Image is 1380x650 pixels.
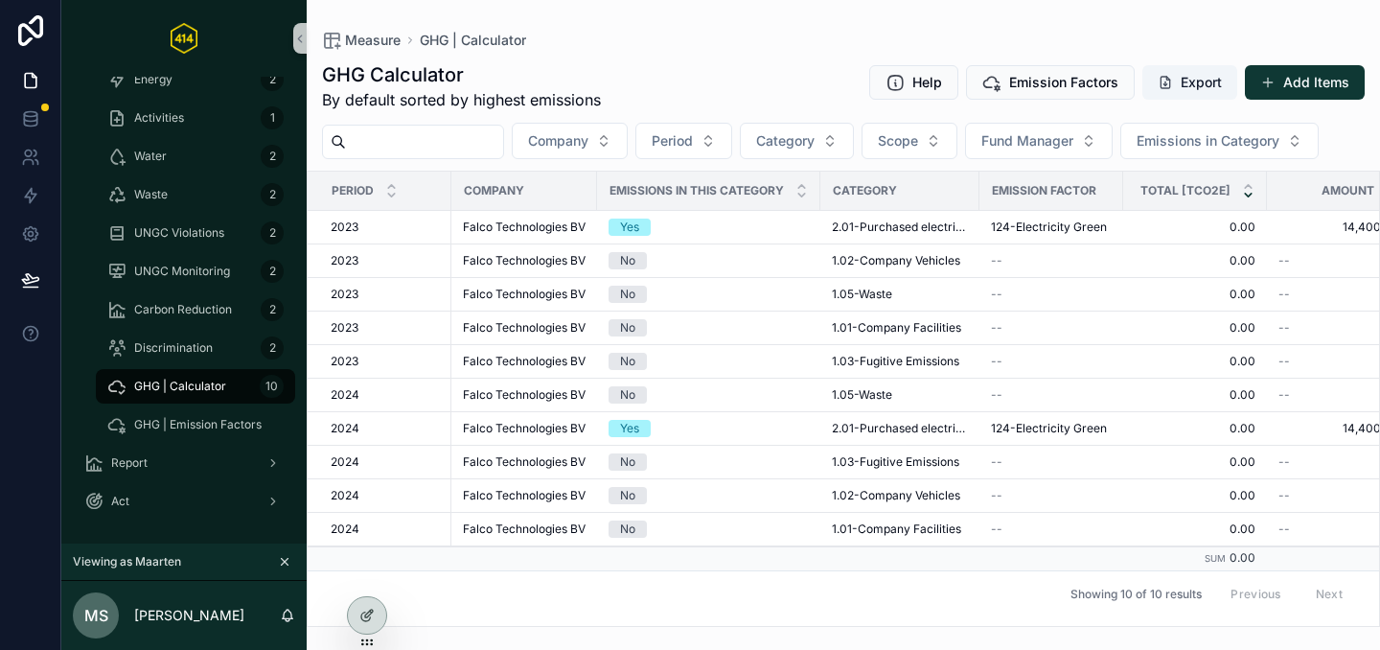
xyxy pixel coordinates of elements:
[981,131,1073,151] span: Fund Manager
[331,354,358,369] span: 2023
[991,354,1112,369] a: --
[331,320,440,336] a: 2023
[463,220,586,235] a: Falco Technologies BV
[463,387,586,403] a: Falco Technologies BV
[862,123,957,159] button: Select Button
[991,454,1002,470] span: --
[609,521,809,538] a: No
[463,354,586,369] a: Falco Technologies BV
[111,494,129,509] span: Act
[620,420,639,437] div: Yes
[332,183,374,198] span: Period
[620,487,635,504] div: No
[1278,387,1290,403] span: --
[96,62,295,97] a: Energy2
[832,354,959,369] span: 1.03-Fugitive Emissions
[331,522,359,537] span: 2024
[260,375,284,398] div: 10
[620,521,635,538] div: No
[331,488,359,503] span: 2024
[991,488,1002,503] span: --
[331,421,359,436] span: 2024
[261,183,284,206] div: 2
[991,220,1112,235] a: 124-Electricity Green
[261,260,284,283] div: 2
[991,253,1112,268] a: --
[73,446,295,480] a: Report
[620,386,635,404] div: No
[1135,320,1255,336] span: 0.00
[420,31,526,50] a: GHG | Calculator
[1070,587,1202,602] span: Showing 10 of 10 results
[992,183,1096,198] span: Emission Factor
[1135,354,1255,369] a: 0.00
[96,407,295,442] a: GHG | Emission Factors
[261,337,284,360] div: 2
[331,287,440,302] a: 2023
[832,488,960,503] span: 1.02-Company Vehicles
[832,354,968,369] a: 1.03-Fugitive Emissions
[96,254,295,289] a: UNGC Monitoring2
[331,220,358,235] span: 2023
[331,287,358,302] span: 2023
[991,287,1002,302] span: --
[96,292,295,327] a: Carbon Reduction2
[73,554,181,569] span: Viewing as Maarten
[134,379,226,394] span: GHG | Calculator
[261,68,284,91] div: 2
[345,31,401,50] span: Measure
[463,287,586,302] a: Falco Technologies BV
[1135,454,1255,470] span: 0.00
[991,320,1112,336] a: --
[331,454,440,470] a: 2024
[1135,421,1255,436] span: 0.00
[96,216,295,250] a: UNGC Violations2
[832,421,968,436] span: 2.01-Purchased electricity
[134,149,167,164] span: Water
[134,72,172,87] span: Energy
[609,252,809,269] a: No
[832,522,968,537] a: 1.01-Company Facilities
[1135,488,1255,503] a: 0.00
[96,139,295,174] a: Water2
[991,387,1002,403] span: --
[1245,65,1365,100] button: Add Items
[1135,220,1255,235] a: 0.00
[965,123,1113,159] button: Select Button
[322,88,601,111] span: By default sorted by highest emissions
[331,320,358,336] span: 2023
[96,369,295,404] a: GHG | Calculator10
[635,123,732,159] button: Select Button
[1278,354,1290,369] span: --
[620,219,639,236] div: Yes
[1140,183,1230,198] span: Total [tCO2e]
[991,421,1107,436] span: 124-Electricity Green
[620,286,635,303] div: No
[832,253,968,268] a: 1.02-Company Vehicles
[331,387,440,403] a: 2024
[84,604,108,627] span: MS
[1278,454,1290,470] span: --
[832,253,960,268] span: 1.02-Company Vehicles
[609,353,809,370] a: No
[73,484,295,519] a: Act
[463,320,586,336] a: Falco Technologies BV
[463,253,586,268] a: Falco Technologies BV
[134,606,244,625] p: [PERSON_NAME]
[261,106,284,129] div: 1
[96,101,295,135] a: Activities1
[463,454,586,470] a: Falco Technologies BV
[1135,253,1255,268] span: 0.00
[464,183,524,198] span: Company
[1322,183,1374,198] span: Amount
[331,354,440,369] a: 2023
[1137,131,1279,151] span: Emissions in Category
[832,220,968,235] a: 2.01-Purchased electricity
